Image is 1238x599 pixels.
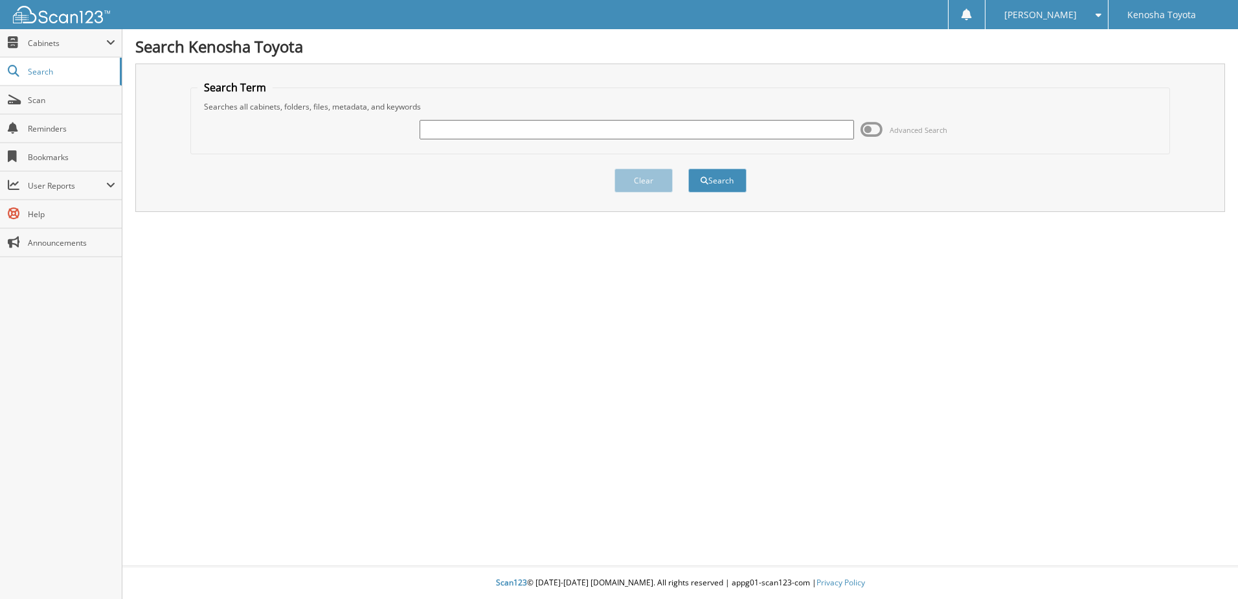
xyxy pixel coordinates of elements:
[28,180,106,191] span: User Reports
[890,125,947,135] span: Advanced Search
[1173,537,1238,599] iframe: Chat Widget
[28,237,115,248] span: Announcements
[28,123,115,134] span: Reminders
[28,38,106,49] span: Cabinets
[816,577,865,588] a: Privacy Policy
[496,577,527,588] span: Scan123
[122,567,1238,599] div: © [DATE]-[DATE] [DOMAIN_NAME]. All rights reserved | appg01-scan123-com |
[28,66,113,77] span: Search
[28,95,115,106] span: Scan
[28,152,115,163] span: Bookmarks
[197,101,1163,112] div: Searches all cabinets, folders, files, metadata, and keywords
[197,80,273,95] legend: Search Term
[688,169,747,193] button: Search
[1127,11,1196,19] span: Kenosha Toyota
[135,36,1225,57] h1: Search Kenosha Toyota
[28,209,115,220] span: Help
[1004,11,1077,19] span: [PERSON_NAME]
[614,169,673,193] button: Clear
[13,6,110,23] img: scan123-logo-white.svg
